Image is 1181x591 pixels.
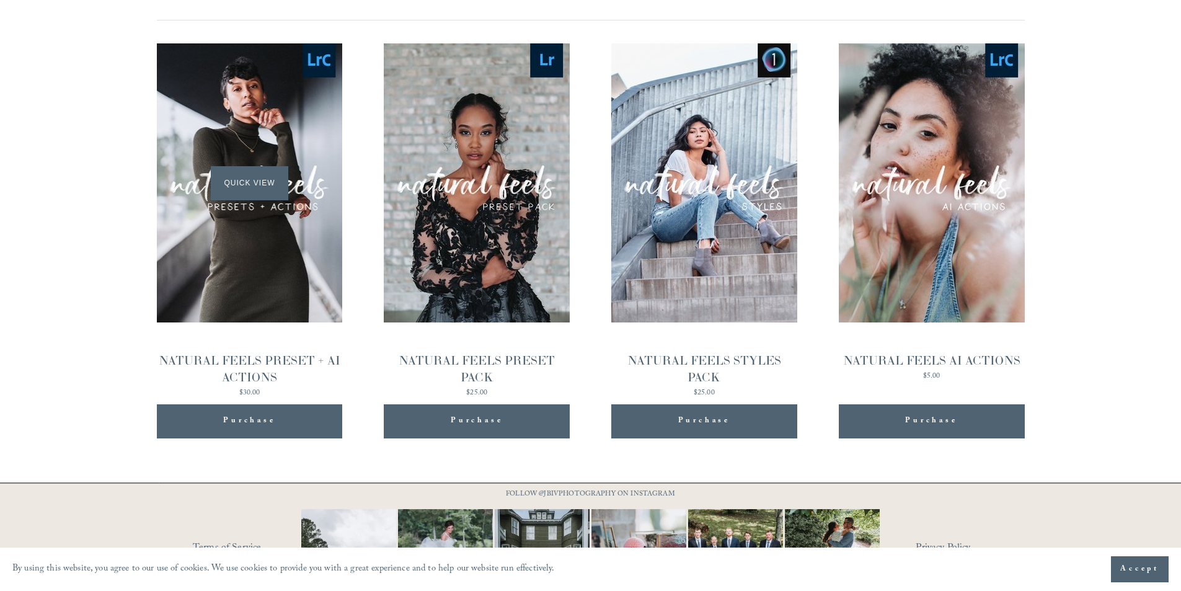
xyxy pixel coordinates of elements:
a: Privacy Policy [916,539,1024,558]
span: Purchase [451,414,503,429]
div: NATURAL FEELS STYLES PACK [611,352,797,386]
span: Purchase [223,414,275,429]
span: Purchase [678,414,730,429]
button: Purchase [157,404,343,438]
button: Purchase [839,404,1025,438]
div: NATURAL FEELS PRESET PACK [384,352,570,386]
p: By using this website, you agree to our use of cookies. We use cookies to provide you with a grea... [12,561,555,579]
div: $5.00 [843,373,1020,380]
span: Accept [1120,563,1159,575]
span: Quick View [211,166,288,200]
div: $25.00 [611,389,797,397]
a: NATURAL FEELS PRESET PACK [384,43,570,399]
span: Purchase [905,414,957,429]
div: NATURAL FEELS PRESET + AI ACTIONS [157,352,343,386]
a: NATURAL FEELS AI ACTIONS [839,43,1025,382]
button: Accept [1111,556,1169,582]
p: FOLLOW @JBIVPHOTOGRAPHY ON INSTAGRAM [482,488,699,502]
div: $25.00 [384,389,570,397]
a: Terms of Service [193,539,337,558]
a: NATURAL FEELS PRESET + AI ACTIONS [157,43,343,399]
button: Purchase [384,404,570,438]
div: NATURAL FEELS AI ACTIONS [843,352,1020,369]
div: $30.00 [157,389,343,397]
button: Purchase [611,404,797,438]
a: NATURAL FEELS STYLES PACK [611,43,797,399]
